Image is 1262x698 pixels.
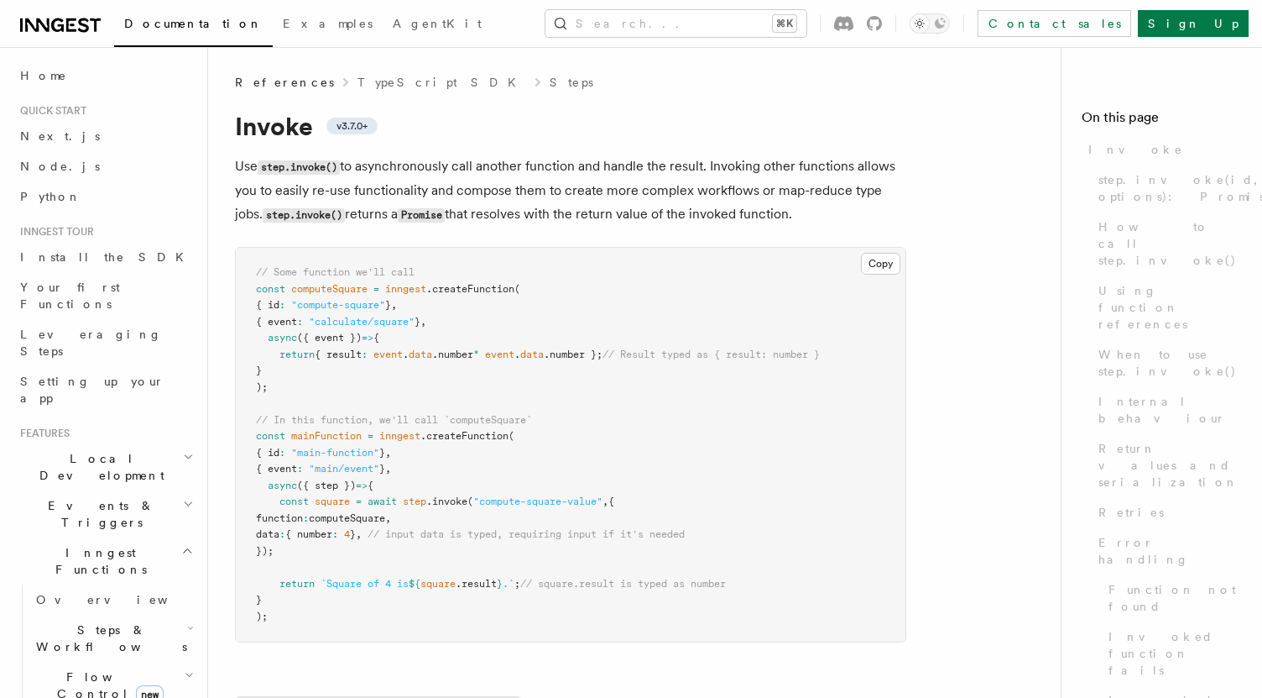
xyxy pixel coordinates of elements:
span: data [520,349,544,360]
span: { number [285,528,332,540]
span: => [356,480,368,491]
span: , [385,447,391,459]
span: Setting up your app [20,375,164,405]
span: async [268,332,297,344]
span: event [485,349,514,360]
span: { [368,480,373,491]
span: AgentKit [393,17,482,30]
a: Node.js [13,151,197,181]
span: Examples [283,17,373,30]
p: Use to asynchronously call another function and handle the result. Invoking other functions allow... [235,155,906,227]
span: : [279,528,285,540]
a: Contact sales [978,10,1131,37]
span: : [362,349,368,360]
span: // input data is typed, requiring input if it's needed [368,528,685,540]
span: square [420,578,456,590]
span: data [409,349,432,360]
button: Toggle dark mode [910,13,950,34]
span: Features [13,427,70,440]
span: : [297,463,303,475]
span: .invoke [426,496,467,507]
span: Python [20,190,81,203]
span: ${ [409,578,420,590]
code: step.invoke() [258,160,340,175]
span: : [303,512,309,524]
span: return [279,578,315,590]
button: Local Development [13,443,197,491]
span: Install the SDK [20,250,194,264]
span: } [385,299,391,311]
span: await [368,496,397,507]
span: Return values and serialization [1098,440,1242,491]
span: // square.result is typed as number [520,578,726,590]
a: Error handling [1092,527,1242,575]
span: const [256,283,285,295]
a: Invoked function fails [1102,622,1242,685]
span: computeSquare [309,512,385,524]
span: Error handling [1098,534,1242,568]
span: , [385,463,391,475]
span: .createFunction [420,430,508,442]
a: How to call step.invoke() [1092,212,1242,276]
span: How to call step.invoke() [1098,218,1242,269]
span: Documentation [124,17,263,30]
a: AgentKit [383,5,492,45]
span: "main-function" [291,447,379,459]
span: => [362,332,373,344]
span: ; [514,578,520,590]
span: async [268,480,297,491]
span: } [256,594,262,606]
a: Python [13,181,197,212]
span: Node.js [20,160,100,173]
span: : [332,528,338,540]
span: .` [503,578,514,590]
span: Events & Triggers [13,497,183,531]
a: Steps [550,74,593,91]
span: Your first Functions [20,281,120,311]
code: Promise [398,208,445,223]
span: "compute-square-value" [473,496,602,507]
span: Invoke [1088,141,1183,158]
span: { [373,332,379,344]
a: Next.js [13,121,197,151]
span: Steps & Workflows [29,622,187,655]
span: } [415,316,420,328]
kbd: ⌘K [773,15,796,32]
a: Function not found [1102,575,1242,622]
span: "main/event" [309,463,379,475]
code: step.invoke() [263,208,345,223]
span: : [279,299,285,311]
span: : [297,316,303,328]
span: , [420,316,426,328]
button: Copy [861,253,900,275]
span: inngest [385,283,426,295]
span: `Square of 4 is [321,578,409,590]
span: Internal behaviour [1098,393,1242,427]
span: .result [456,578,497,590]
span: "compute-square" [291,299,385,311]
h1: Invoke [235,111,906,141]
span: }); [256,545,274,557]
a: Home [13,60,197,91]
span: Leveraging Steps [20,328,162,358]
span: = [356,496,362,507]
span: .number [432,349,473,360]
span: } [379,463,385,475]
span: { event [256,316,297,328]
button: Inngest Functions [13,538,197,585]
span: : [279,447,285,459]
span: inngest [379,430,420,442]
span: { result [315,349,362,360]
span: , [391,299,397,311]
span: , [385,512,391,524]
span: { id [256,447,279,459]
a: Retries [1092,497,1242,527]
span: return [279,349,315,360]
span: 4 [344,528,350,540]
span: ( [514,283,520,295]
span: , [356,528,362,540]
span: { id [256,299,279,311]
span: ); [256,611,268,622]
span: References [235,74,334,91]
span: = [368,430,373,442]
